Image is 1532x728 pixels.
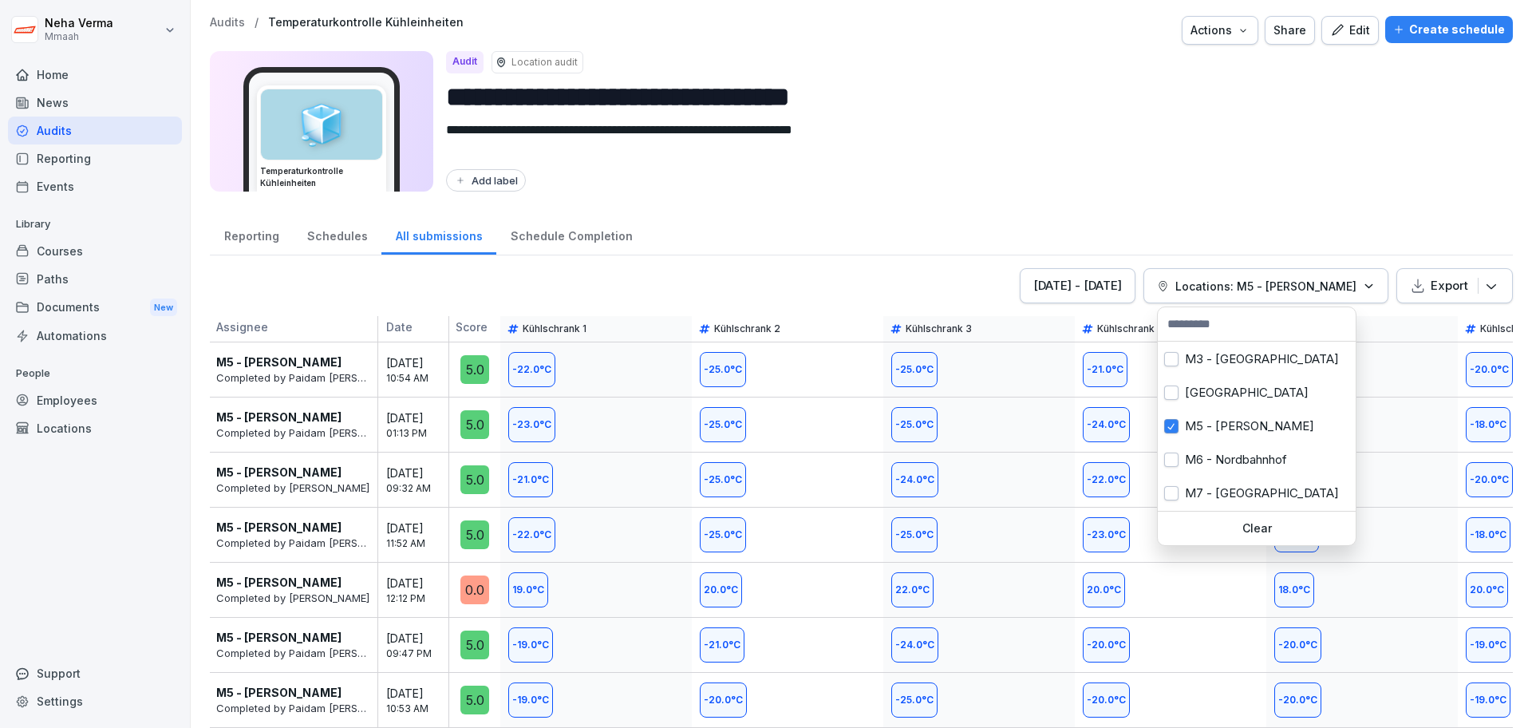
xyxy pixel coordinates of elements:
div: Actions [1190,22,1250,39]
div: M6 - Nordbahnhof [1158,443,1356,477]
div: Edit [1330,22,1370,39]
div: [GEOGRAPHIC_DATA] [1158,376,1356,409]
div: [DATE] - [DATE] [1033,277,1122,295]
div: M3 - [GEOGRAPHIC_DATA] [1158,342,1356,376]
div: M8 - Schönhauser [1158,510,1356,544]
div: M5 - [PERSON_NAME] [1158,409,1356,443]
div: M7 - [GEOGRAPHIC_DATA] [1158,477,1356,510]
p: Locations: M5 - [PERSON_NAME] [1175,278,1356,295]
p: Clear [1164,521,1349,536]
p: Export [1431,277,1468,295]
div: Create schedule [1393,21,1505,38]
div: Share [1273,22,1306,39]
